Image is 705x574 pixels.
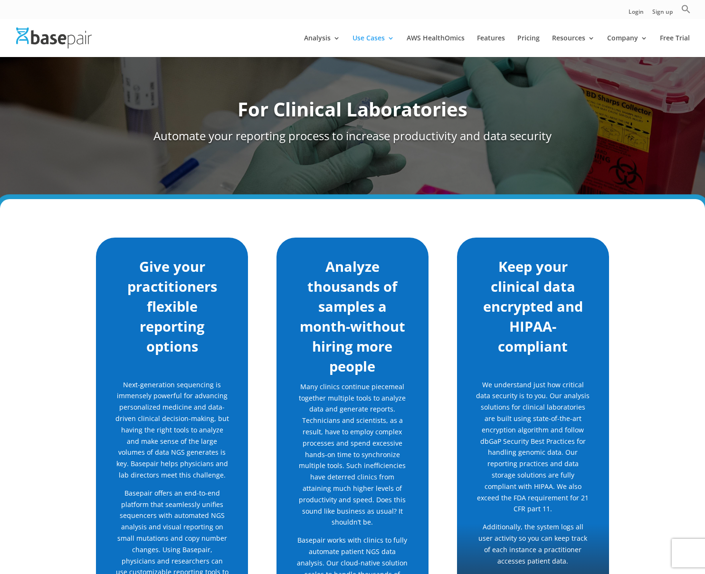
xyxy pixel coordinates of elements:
[629,9,644,19] a: Login
[304,35,340,57] a: Analysis
[476,257,590,361] h2: Keep your clinical data encrypted and HIPAA-compliant
[652,9,673,19] a: Sign up
[476,379,590,522] p: We understand just how critical data security is to you. Our analysis solutions for clinical labo...
[681,4,691,19] a: Search Icon Link
[115,379,229,488] p: Next-generation sequencing is immensely powerful for advancing personalized medicine and data-dri...
[517,35,540,57] a: Pricing
[681,4,691,14] svg: Search
[607,35,648,57] a: Company
[407,35,465,57] a: AWS HealthOmics
[477,35,505,57] a: Features
[16,28,92,48] img: Basepair
[295,381,410,535] p: Many clinics continue piecemeal together multiple tools to analyze data and generate reports. Tec...
[39,128,667,149] h2: Automate your reporting process to increase productivity and data security
[552,35,595,57] a: Resources
[238,96,467,122] strong: For Clinical Laboratories
[476,521,590,566] p: Additionally, the system logs all user activity so you can keep track of each instance a practiti...
[115,257,229,361] h2: Give your practitioners flexible reporting options
[295,257,410,381] h2: Analyze thousands of samples a month-without hiring more people
[657,526,694,563] iframe: Drift Widget Chat Controller
[352,35,394,57] a: Use Cases
[660,35,690,57] a: Free Trial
